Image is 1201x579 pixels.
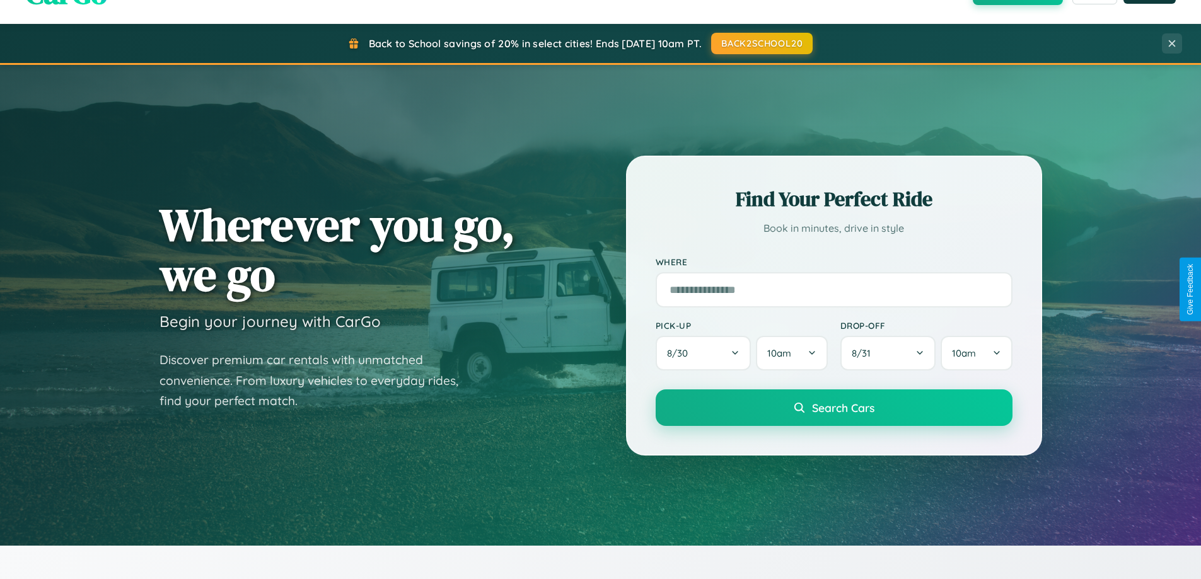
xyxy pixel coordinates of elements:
label: Where [656,256,1012,267]
button: 10am [941,336,1012,370]
span: 8 / 31 [852,347,877,359]
button: 10am [756,336,827,370]
label: Drop-off [840,320,1012,331]
button: 8/30 [656,336,751,370]
h3: Begin your journey with CarGo [160,312,381,331]
button: 8/31 [840,336,936,370]
div: Give Feedback [1186,264,1195,315]
p: Book in minutes, drive in style [656,219,1012,238]
p: Discover premium car rentals with unmatched convenience. From luxury vehicles to everyday rides, ... [160,350,475,411]
button: BACK2SCHOOL20 [711,33,813,54]
label: Pick-up [656,320,828,331]
span: Search Cars [812,401,874,415]
span: Back to School savings of 20% in select cities! Ends [DATE] 10am PT. [369,37,702,50]
button: Search Cars [656,389,1012,426]
span: 10am [952,347,976,359]
h2: Find Your Perfect Ride [656,185,1012,213]
h1: Wherever you go, we go [160,200,515,299]
span: 8 / 30 [667,347,694,359]
span: 10am [767,347,791,359]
